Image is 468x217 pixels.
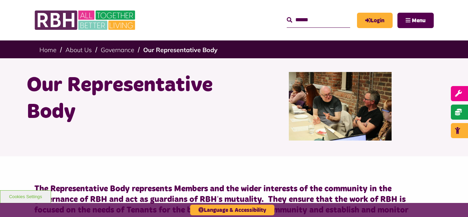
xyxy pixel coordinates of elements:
span: Menu [412,18,426,23]
img: Rep Body [289,72,392,141]
button: Language & Accessibility [190,205,274,215]
a: Our Representative Body [143,46,218,54]
button: Navigation [397,13,434,28]
a: Governance [101,46,134,54]
a: About Us [65,46,92,54]
a: Home [39,46,57,54]
iframe: Netcall Web Assistant for live chat [437,186,468,217]
a: MyRBH [357,13,393,28]
h1: Our Representative Body [27,72,229,125]
img: RBH [34,7,137,34]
